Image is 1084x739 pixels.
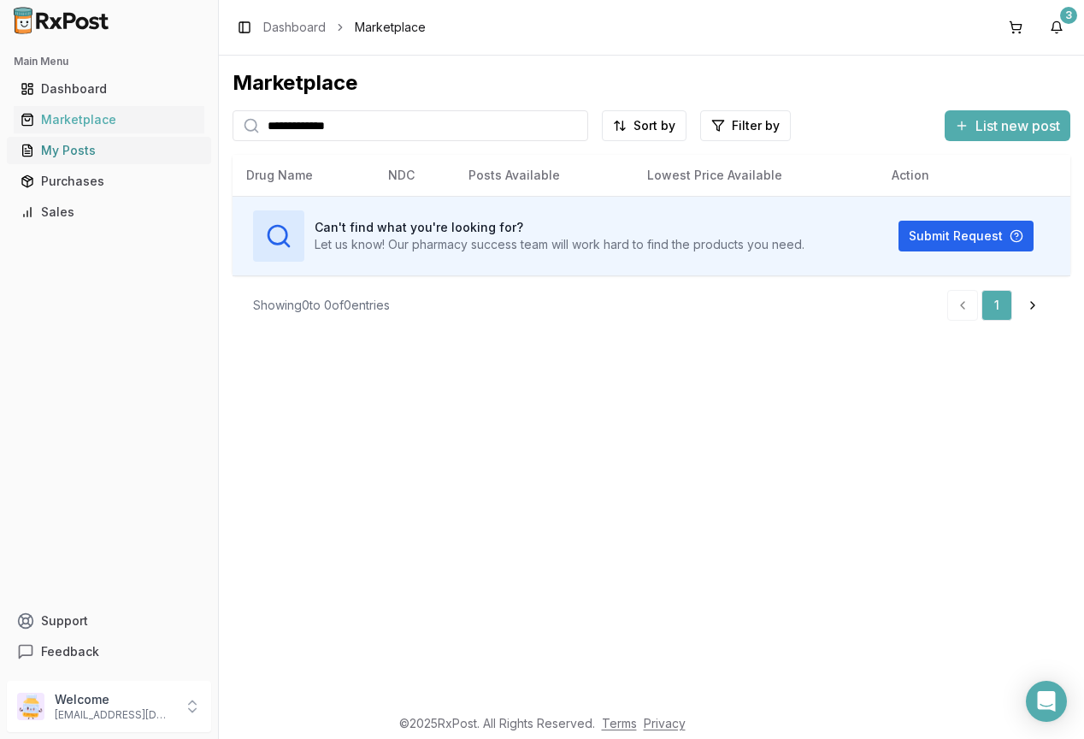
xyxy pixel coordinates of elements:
[21,204,197,221] div: Sales
[21,142,197,159] div: My Posts
[7,636,211,667] button: Feedback
[7,106,211,133] button: Marketplace
[633,117,675,134] span: Sort by
[975,115,1060,136] span: List new post
[14,197,204,228] a: Sales
[233,69,1070,97] div: Marketplace
[14,104,204,135] a: Marketplace
[233,155,374,196] th: Drug Name
[455,155,633,196] th: Posts Available
[55,691,174,708] p: Welcome
[1043,14,1070,41] button: 3
[41,643,99,660] span: Feedback
[1016,290,1050,321] a: Go to next page
[253,297,390,314] div: Showing 0 to 0 of 0 entries
[732,117,780,134] span: Filter by
[947,290,1050,321] nav: pagination
[14,74,204,104] a: Dashboard
[7,168,211,195] button: Purchases
[602,716,637,730] a: Terms
[263,19,326,36] a: Dashboard
[7,137,211,164] button: My Posts
[315,236,804,253] p: Let us know! Our pharmacy success team will work hard to find the products you need.
[55,708,174,722] p: [EMAIL_ADDRESS][DOMAIN_NAME]
[14,166,204,197] a: Purchases
[898,221,1034,251] button: Submit Request
[981,290,1012,321] a: 1
[1060,7,1077,24] div: 3
[21,173,197,190] div: Purchases
[7,7,116,34] img: RxPost Logo
[878,155,1070,196] th: Action
[21,80,197,98] div: Dashboard
[644,716,686,730] a: Privacy
[7,606,211,636] button: Support
[315,219,804,236] h3: Can't find what you're looking for?
[602,110,686,141] button: Sort by
[633,155,878,196] th: Lowest Price Available
[14,55,204,68] h2: Main Menu
[17,693,44,720] img: User avatar
[263,19,426,36] nav: breadcrumb
[374,155,456,196] th: NDC
[1026,681,1067,722] div: Open Intercom Messenger
[355,19,426,36] span: Marketplace
[14,135,204,166] a: My Posts
[945,110,1070,141] button: List new post
[21,111,197,128] div: Marketplace
[7,75,211,103] button: Dashboard
[7,198,211,226] button: Sales
[945,119,1070,136] a: List new post
[700,110,791,141] button: Filter by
